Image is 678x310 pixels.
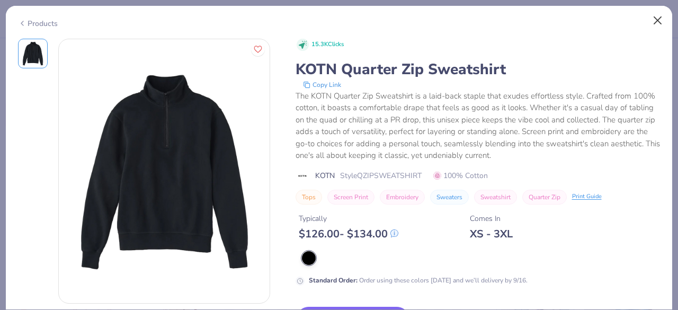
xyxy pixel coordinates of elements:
[296,59,661,79] div: KOTN Quarter Zip Sweatshirt
[299,213,398,224] div: Typically
[18,18,58,29] div: Products
[470,213,513,224] div: Comes In
[315,170,335,181] span: KOTN
[380,190,425,205] button: Embroidery
[296,190,322,205] button: Tops
[522,190,567,205] button: Quarter Zip
[309,276,358,285] strong: Standard Order :
[474,190,517,205] button: Sweatshirt
[311,40,344,49] span: 15.3K Clicks
[296,90,661,162] div: The KOTN Quarter Zip Sweatshirt is a laid-back staple that exudes effortless style. Crafted from ...
[251,42,265,56] button: Like
[433,170,488,181] span: 100% Cotton
[430,190,469,205] button: Sweaters
[300,79,344,90] button: copy to clipboard
[470,227,513,241] div: XS - 3XL
[20,41,46,66] img: Front
[296,172,310,180] img: brand logo
[59,66,270,277] img: Front
[309,276,528,285] div: Order using these colors [DATE] and we’ll delivery by 9/16.
[340,170,422,181] span: Style QZIPSWEATSHIRT
[648,11,668,31] button: Close
[572,192,602,201] div: Print Guide
[299,227,398,241] div: $ 126.00 - $ 134.00
[327,190,374,205] button: Screen Print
